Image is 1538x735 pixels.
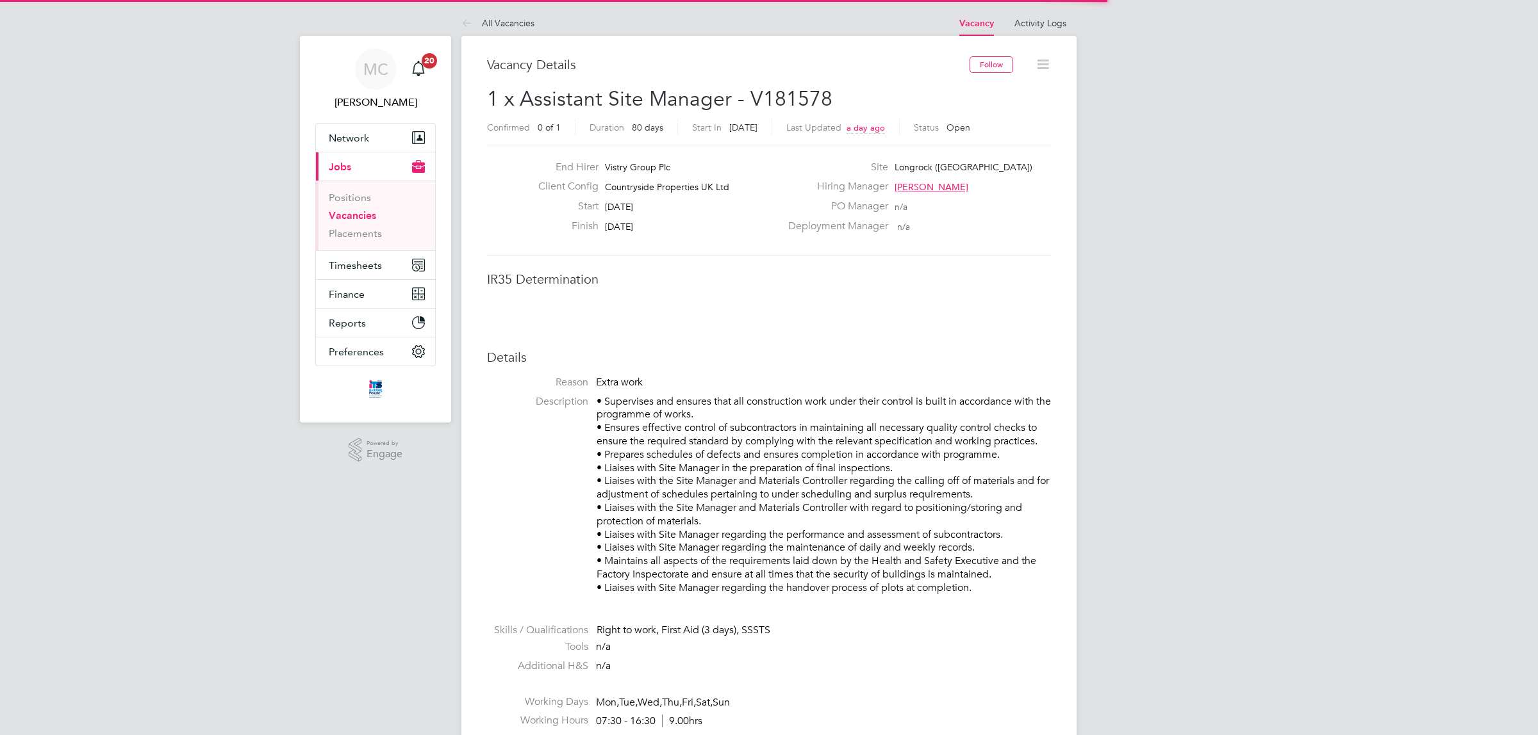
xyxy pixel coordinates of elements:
a: Positions [329,191,371,204]
h3: Details [487,349,1051,366]
span: n/a [897,221,910,232]
img: itsconstruction-logo-retina.png [367,379,384,400]
label: Working Days [487,695,588,709]
span: Timesheets [329,259,382,271]
span: 9.00hrs [662,715,702,727]
span: 20 [422,53,437,69]
a: Vacancy [959,18,994,29]
span: Engage [367,449,402,460]
div: 07:30 - 16:30 [596,715,702,728]
p: • Supervises and ensures that all construction work under their control is built in accordance wi... [597,395,1051,595]
label: Description [487,395,588,408]
label: Finish [528,220,599,233]
label: Duration [590,122,624,133]
label: Confirmed [487,122,530,133]
span: Longrock ([GEOGRAPHIC_DATA]) [895,161,1032,173]
button: Finance [316,280,435,308]
span: Powered by [367,438,402,449]
span: Finance [329,288,365,300]
span: [PERSON_NAME] [895,181,968,193]
span: Reports [329,317,366,329]
label: End Hirer [528,161,599,174]
span: Wed, [638,696,662,709]
h3: IR35 Determination [487,271,1051,287]
span: [DATE] [729,122,757,133]
a: Go to home page [315,379,436,400]
label: Hiring Manager [781,180,888,193]
span: 80 days [632,122,663,133]
span: Open [947,122,970,133]
label: Tools [487,640,588,654]
button: Preferences [316,337,435,366]
span: 1 x Assistant Site Manager - V181578 [487,86,832,111]
a: Powered byEngage [349,438,403,462]
button: Timesheets [316,251,435,279]
label: Site [781,161,888,174]
span: Thu, [662,696,682,709]
span: [DATE] [605,221,633,232]
span: Preferences [329,346,384,358]
a: MC[PERSON_NAME] [315,49,436,110]
a: Vacancies [329,209,376,222]
span: n/a [596,659,611,672]
label: Reason [487,376,588,389]
a: Placements [329,227,382,239]
a: All Vacancies [461,17,534,29]
label: Start In [692,122,722,133]
label: Deployment Manager [781,220,888,233]
button: Network [316,124,435,152]
span: Vistry Group Plc [605,161,670,173]
span: MC [363,61,388,77]
span: Tue, [619,696,638,709]
span: a day ago [847,122,885,133]
span: [DATE] [605,201,633,213]
label: Start [528,200,599,213]
span: Jobs [329,161,351,173]
a: 20 [406,49,431,90]
span: Sat, [696,696,713,709]
label: PO Manager [781,200,888,213]
label: Skills / Qualifications [487,624,588,637]
span: Fri, [682,696,696,709]
label: Working Hours [487,714,588,727]
div: Jobs [316,181,435,250]
label: Status [914,122,939,133]
span: n/a [596,640,611,653]
span: Countryside Properties UK Ltd [605,181,729,193]
span: 0 of 1 [538,122,561,133]
a: Activity Logs [1014,17,1066,29]
span: n/a [895,201,907,213]
label: Additional H&S [487,659,588,673]
div: Right to work, First Aid (3 days), SSSTS [597,624,1051,637]
span: Mon, [596,696,619,709]
span: Extra work [596,376,643,389]
label: Last Updated [786,122,841,133]
span: Sun [713,696,730,709]
nav: Main navigation [300,36,451,423]
h3: Vacancy Details [487,56,970,73]
button: Reports [316,309,435,337]
span: Matthew Clark [315,95,436,110]
button: Jobs [316,152,435,181]
button: Follow [970,56,1013,73]
span: Network [329,132,369,144]
label: Client Config [528,180,599,193]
